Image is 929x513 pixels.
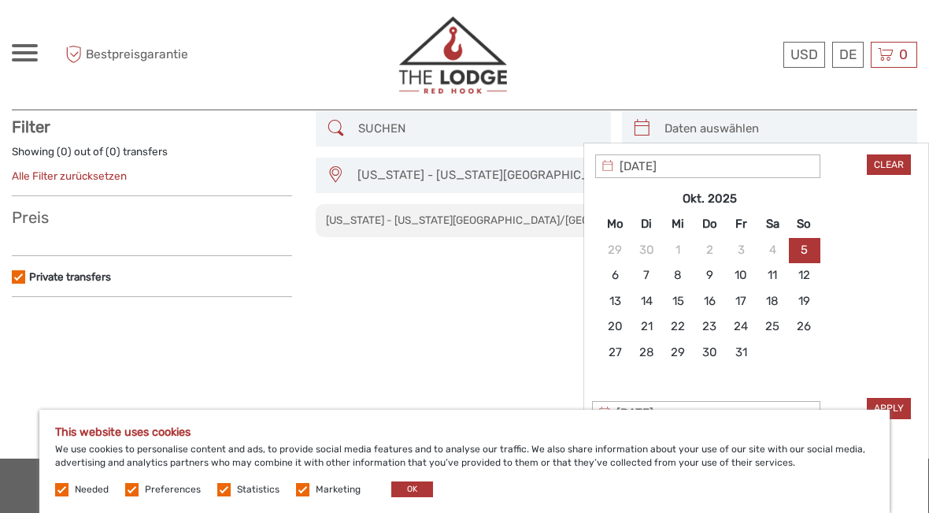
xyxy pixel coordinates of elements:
[599,263,631,288] td: 6
[662,237,694,262] td: 1
[398,16,508,94] img: 3372-446ee131-1f5f-44bb-ab65-b016f9bed1fb_logo_big.png
[55,426,874,439] h5: This website uses cookies
[599,340,631,365] td: 27
[725,288,757,314] td: 17
[662,212,694,237] th: Mi
[757,314,788,340] td: 25
[788,212,820,237] th: So
[867,154,911,175] button: Clear
[757,212,788,237] th: Sa
[757,237,788,262] td: 4
[788,288,820,314] td: 19
[757,288,788,314] td: 18
[145,483,201,496] label: Preferences
[391,481,433,497] button: OK
[316,483,361,496] label: Marketing
[75,483,109,496] label: Needed
[694,263,725,288] td: 9
[662,263,694,288] td: 8
[350,162,909,188] button: [US_STATE] - [US_STATE][GEOGRAPHIC_DATA]/[GEOGRAPHIC_DATA]
[326,214,672,226] h2: [US_STATE] - [US_STATE][GEOGRAPHIC_DATA]/[GEOGRAPHIC_DATA]
[599,314,631,340] td: 20
[12,144,292,169] div: Showing ( ) out of ( ) transfers
[39,410,890,513] div: We use cookies to personalise content and ads, to provide social media features and to analyse ou...
[897,46,910,62] span: 0
[725,263,757,288] td: 10
[29,270,111,283] a: Private transfers
[12,169,127,182] a: Alle Filter zurücksetzen
[631,340,662,365] td: 28
[867,398,911,418] button: Apply
[237,483,279,496] label: Statistics
[599,212,631,237] th: Mo
[788,314,820,340] td: 26
[832,42,864,68] div: DE
[631,187,788,212] th: Okt. 2025
[631,314,662,340] td: 21
[757,263,788,288] td: 11
[12,208,292,227] h3: Preis
[694,314,725,340] td: 23
[631,237,662,262] td: 30
[12,117,50,136] strong: Filter
[662,314,694,340] td: 22
[599,237,631,262] td: 29
[694,288,725,314] td: 16
[352,115,603,143] input: SUCHEN
[725,340,757,365] td: 31
[694,237,725,262] td: 2
[109,144,117,159] label: 0
[725,212,757,237] th: Fr
[61,144,68,159] label: 0
[658,115,909,143] input: Daten auswählen
[694,212,725,237] th: Do
[725,314,757,340] td: 24
[790,46,818,62] span: USD
[599,288,631,314] td: 13
[788,237,820,262] td: 5
[662,340,694,365] td: 29
[725,237,757,262] td: 3
[631,288,662,314] td: 14
[694,340,725,365] td: 30
[61,42,239,68] span: Bestpreisgarantie
[662,288,694,314] td: 15
[788,263,820,288] td: 12
[631,263,662,288] td: 7
[631,212,662,237] th: Di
